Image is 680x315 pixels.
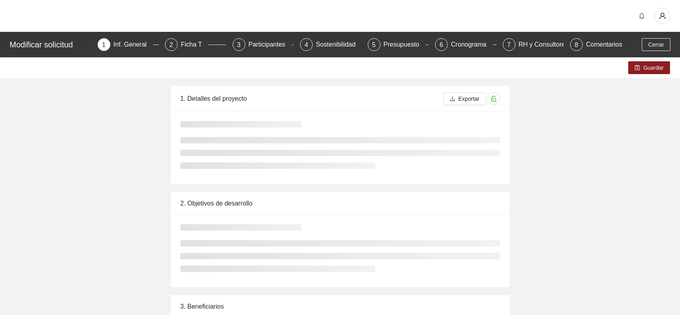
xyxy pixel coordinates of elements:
[10,38,93,51] div: Modificar solicitud
[628,61,670,74] button: saveGuardar
[170,41,173,48] span: 2
[384,38,426,51] div: Presupuesto
[249,38,292,51] div: Participantes
[180,192,500,215] div: 2. Objetivos de desarrollo
[642,38,670,51] button: Cerrar
[237,41,241,48] span: 3
[440,41,443,48] span: 6
[488,96,500,102] span: unlock
[450,96,455,102] span: download
[305,41,308,48] span: 4
[316,38,362,51] div: Sostenibilidad
[643,63,664,72] span: Guardar
[98,38,159,51] div: 1Inf. General
[181,38,208,51] div: Ficha T
[102,41,106,48] span: 1
[648,40,664,49] span: Cerrar
[487,92,500,105] button: unlock
[372,41,376,48] span: 5
[165,38,226,51] div: 2Ficha T
[635,10,648,22] button: bell
[586,38,622,51] div: Comentarios
[636,13,648,19] span: bell
[451,38,493,51] div: Cronograma
[443,92,486,105] button: downloadExportar
[575,41,578,48] span: 8
[635,65,640,71] span: save
[519,38,575,51] div: RH y Consultores
[503,38,564,51] div: 7RH y Consultores
[435,38,496,51] div: 6Cronograma
[459,94,480,103] span: Exportar
[233,38,294,51] div: 3Participantes
[655,12,670,20] span: user
[114,38,153,51] div: Inf. General
[300,38,361,51] div: 4Sostenibilidad
[180,87,443,110] div: 1. Detalles del proyecto
[655,8,670,24] button: user
[507,41,511,48] span: 7
[368,38,429,51] div: 5Presupuesto
[570,38,622,51] div: 8Comentarios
